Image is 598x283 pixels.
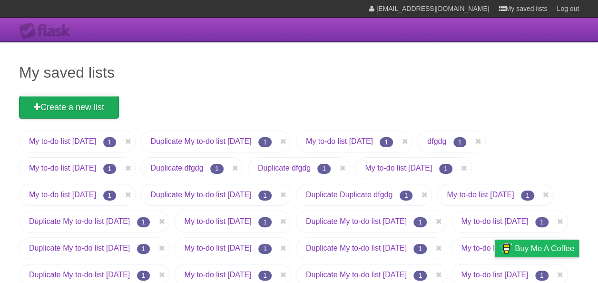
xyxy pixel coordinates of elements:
span: 1 [258,271,272,281]
span: 1 [400,191,413,201]
span: 1 [535,271,549,281]
a: Buy me a coffee [495,240,579,257]
span: 1 [413,217,427,227]
a: My to-do list [DATE] [184,244,251,252]
span: 1 [137,217,150,227]
a: My to-do list [DATE] [29,164,96,172]
a: My to-do list [DATE] [184,217,251,225]
span: 1 [210,164,224,174]
a: Duplicate My to-do list [DATE] [150,191,251,199]
span: 1 [258,191,272,201]
span: 1 [380,137,393,147]
span: 1 [103,137,117,147]
span: 1 [413,271,427,281]
span: 1 [535,217,549,227]
a: My to-do list [DATE] [29,191,96,199]
span: 1 [317,164,331,174]
span: 1 [137,271,150,281]
a: My to-do list [DATE] [29,137,96,145]
a: Duplicate My to-do list [DATE] [306,271,407,279]
a: My to-do list [DATE] [447,191,514,199]
div: Flask [19,22,76,40]
a: Create a new list [19,96,119,119]
a: dfgdg [427,137,446,145]
a: Duplicate My to-do list [DATE] [29,271,130,279]
span: 1 [258,244,272,254]
a: My to-do list [DATE] [461,244,528,252]
span: Buy me a coffee [515,240,574,257]
a: Duplicate My to-do list [DATE] [29,217,130,225]
span: 1 [258,137,272,147]
a: Duplicate dfgdg [150,164,203,172]
span: 1 [453,137,467,147]
a: My to-do list [DATE] [461,217,528,225]
a: Duplicate My to-do list [DATE] [150,137,251,145]
a: My to-do list [DATE] [306,137,373,145]
a: My to-do list [DATE] [184,271,251,279]
a: Duplicate My to-do list [DATE] [306,244,407,252]
span: 1 [103,191,117,201]
img: Buy me a coffee [500,240,512,256]
span: 1 [521,191,534,201]
a: Duplicate Duplicate dfgdg [306,191,392,199]
a: Duplicate My to-do list [DATE] [306,217,407,225]
span: 1 [137,244,150,254]
a: Duplicate My to-do list [DATE] [29,244,130,252]
span: 1 [103,164,117,174]
h1: My saved lists [19,61,579,84]
span: 1 [258,217,272,227]
span: 1 [439,164,452,174]
a: My to-do list [DATE] [365,164,432,172]
a: Duplicate dfgdg [258,164,311,172]
span: 1 [413,244,427,254]
a: My to-do list [DATE] [461,271,528,279]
